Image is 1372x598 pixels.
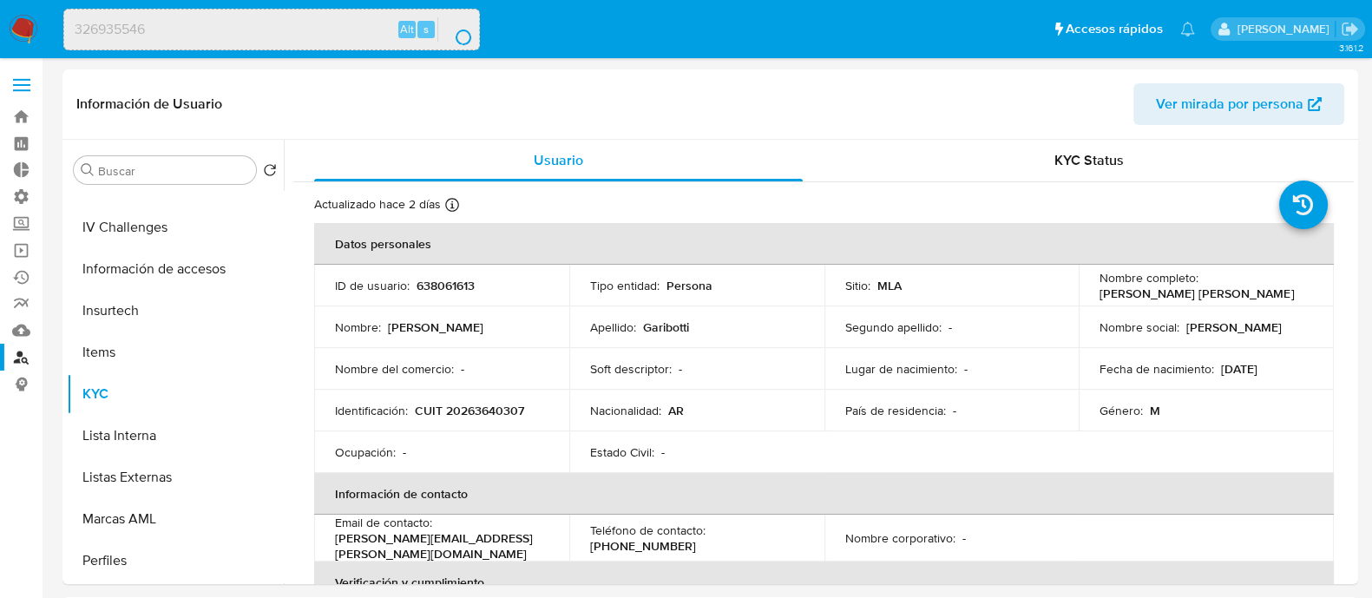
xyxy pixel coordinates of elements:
[1100,403,1143,418] p: Género :
[461,361,464,377] p: -
[335,515,432,530] p: Email de contacto :
[1237,21,1335,37] p: yanina.loff@mercadolibre.com
[1066,20,1163,38] span: Accesos rápidos
[335,530,542,562] p: [PERSON_NAME][EMAIL_ADDRESS][PERSON_NAME][DOMAIN_NAME]
[666,278,712,293] p: Persona
[590,538,696,554] p: [PHONE_NUMBER]
[67,207,284,248] button: IV Challenges
[661,444,665,460] p: -
[1156,83,1303,125] span: Ver mirada por persona
[314,196,441,213] p: Actualizado hace 2 días
[845,403,946,418] p: País de residencia :
[1150,403,1160,418] p: M
[845,530,955,546] p: Nombre corporativo :
[590,403,661,418] p: Nacionalidad :
[590,319,636,335] p: Apellido :
[845,319,942,335] p: Segundo apellido :
[964,361,968,377] p: -
[1100,361,1214,377] p: Fecha de nacimiento :
[1180,22,1195,36] a: Notificaciones
[67,373,284,415] button: KYC
[1341,20,1359,38] a: Salir
[415,403,524,418] p: CUIT 20263640307
[314,473,1334,515] th: Información de contacto
[643,319,689,335] p: Garibotti
[590,522,706,538] p: Teléfono de contacto :
[534,150,583,170] span: Usuario
[949,319,952,335] p: -
[67,415,284,457] button: Lista Interna
[335,361,454,377] p: Nombre del comercio :
[400,21,414,37] span: Alt
[590,278,660,293] p: Tipo entidad :
[679,361,682,377] p: -
[76,95,222,113] h1: Información de Usuario
[1100,270,1198,286] p: Nombre completo :
[67,290,284,332] button: Insurtech
[962,530,966,546] p: -
[590,444,654,460] p: Estado Civil :
[98,163,249,179] input: Buscar
[1100,319,1179,335] p: Nombre social :
[67,457,284,498] button: Listas Externas
[67,540,284,582] button: Perfiles
[335,319,381,335] p: Nombre :
[423,21,429,37] span: s
[67,498,284,540] button: Marcas AML
[67,248,284,290] button: Información de accesos
[877,278,902,293] p: MLA
[1100,286,1294,301] p: [PERSON_NAME] [PERSON_NAME]
[64,18,479,41] input: Buscar usuario o caso...
[263,163,277,182] button: Volver al orden por defecto
[1186,319,1282,335] p: [PERSON_NAME]
[403,444,406,460] p: -
[437,17,473,42] button: search-icon
[335,444,396,460] p: Ocupación :
[668,403,684,418] p: AR
[335,403,408,418] p: Identificación :
[1221,361,1257,377] p: [DATE]
[67,332,284,373] button: Items
[388,319,483,335] p: [PERSON_NAME]
[314,223,1334,265] th: Datos personales
[1133,83,1344,125] button: Ver mirada por persona
[81,163,95,177] button: Buscar
[335,278,410,293] p: ID de usuario :
[1054,150,1124,170] span: KYC Status
[953,403,956,418] p: -
[417,278,475,293] p: 638061613
[845,278,870,293] p: Sitio :
[590,361,672,377] p: Soft descriptor :
[845,361,957,377] p: Lugar de nacimiento :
